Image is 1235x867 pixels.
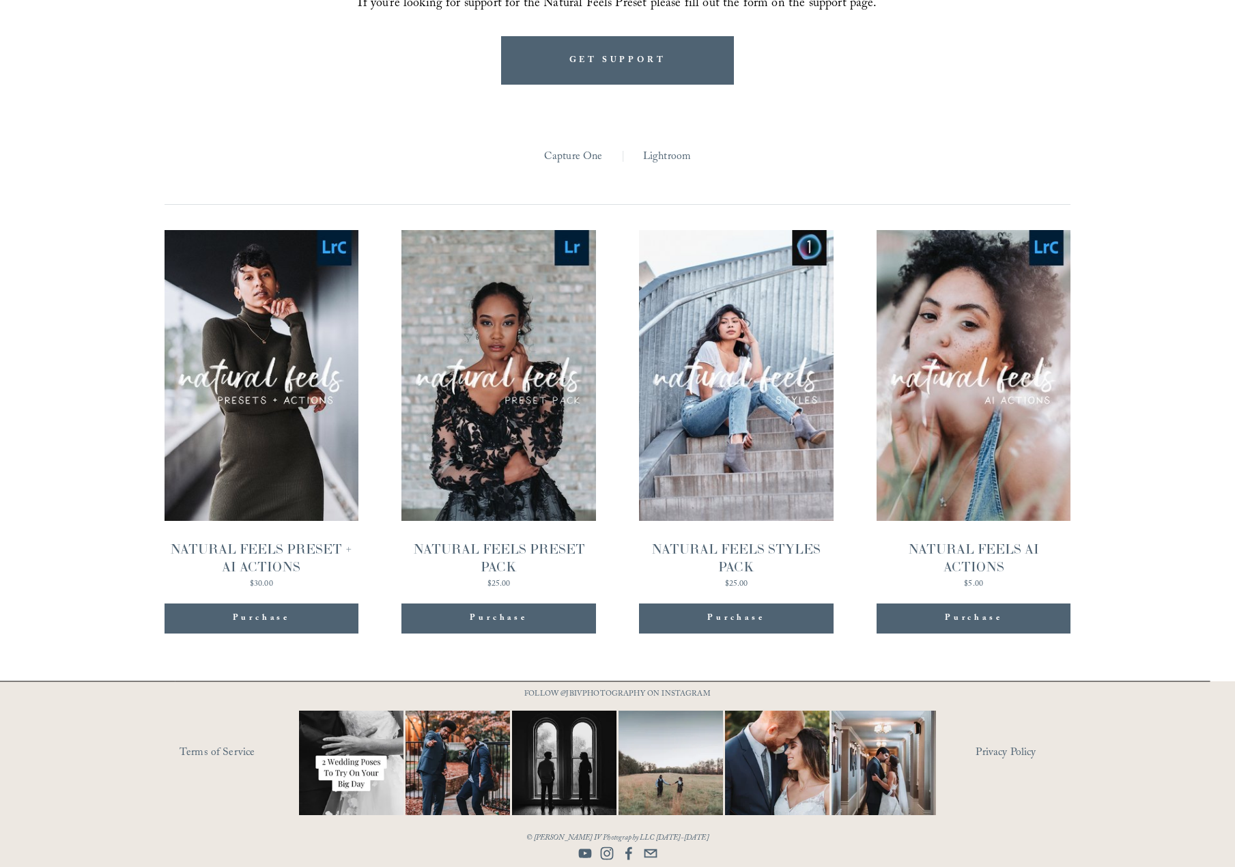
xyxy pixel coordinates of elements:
[165,540,358,577] div: NATURAL FEELS PRESET + AI ACTIONS
[877,603,1070,634] div: Purchase
[470,612,527,625] div: Purchase
[501,36,735,85] a: GET SUPPORT
[707,612,765,625] div: Purchase
[600,847,614,860] a: Instagram
[877,230,1070,589] a: NATURAL FEELS AI ACTIONS
[639,580,833,588] div: $25.00
[578,847,592,860] a: YouTube
[639,230,833,589] a: NATURAL FEELS STYLES PACK
[643,147,691,168] a: Lightroom
[644,847,657,860] a: info@jbivphotography.com
[877,580,1070,588] div: $5.00
[877,540,1070,577] div: NATURAL FEELS AI ACTIONS
[388,711,527,815] img: You just need the right photographer that matches your vibe 📷🎉 #RaleighWeddingPhotographer
[593,711,750,815] img: Two #WideShotWednesdays Two totally different vibes. Which side are you&mdash;are you into that b...
[806,711,963,815] img: A quiet hallway. A single kiss. That&rsquo;s all it takes 📷 #RaleighWeddingPhotographer
[165,230,358,589] a: NATURAL FEELS PRESET + AI ACTIONS
[622,847,636,860] a: Facebook
[401,540,595,577] div: NATURAL FEELS PRESET PACK
[699,711,856,815] img: A lot of couples get nervous in front of the camera and that&rsquo;s completely normal. You&rsquo...
[498,687,737,702] p: FOLLOW @JBIVPHOTOGRAPHY ON INSTAGRAM
[494,711,634,815] img: Black &amp; White appreciation post. 😍😍 ⠀⠀⠀⠀⠀⠀⠀⠀⠀ I don&rsquo;t care what anyone says black and w...
[165,580,358,588] div: $30.00
[639,540,833,577] div: NATURAL FEELS STYLES PACK
[976,743,1095,764] a: Privacy Policy
[401,603,595,634] div: Purchase
[945,612,1002,625] div: Purchase
[273,711,430,815] img: Let&rsquo;s talk about poses for your wedding day! It doesn&rsquo;t have to be complicated, somet...
[526,832,709,845] em: © [PERSON_NAME] IV Photography LLC [DATE]-[DATE]
[180,743,339,764] a: Terms of Service
[233,612,290,625] div: Purchase
[401,230,595,589] a: NATURAL FEELS PRESET PACK
[165,603,358,634] div: Purchase
[621,147,625,168] span: |
[639,603,833,634] div: Purchase
[544,147,603,168] a: Capture One
[401,580,595,588] div: $25.00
